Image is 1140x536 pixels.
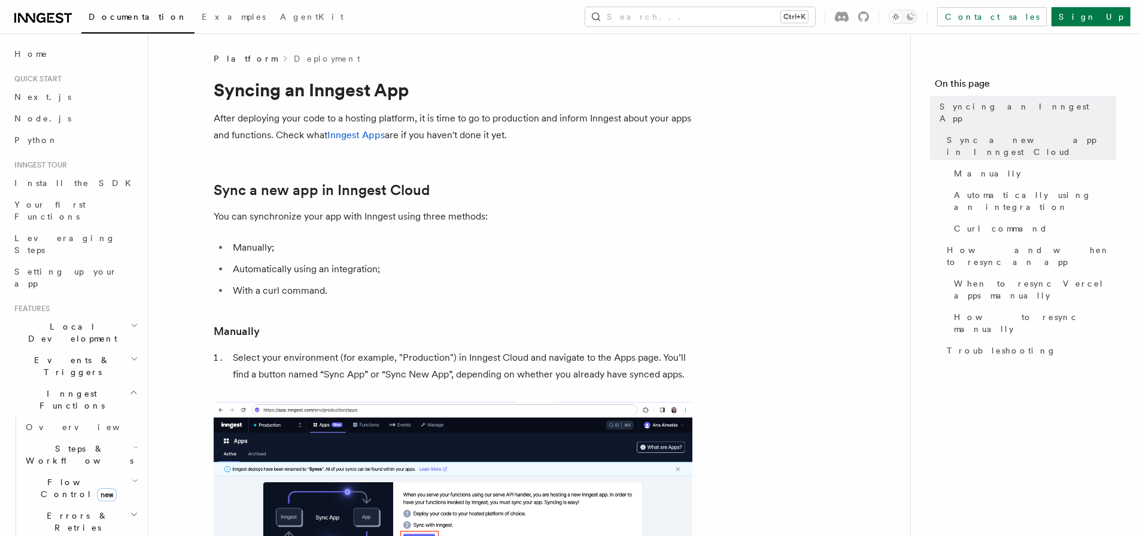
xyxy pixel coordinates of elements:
span: Install the SDK [14,178,138,188]
span: Sync a new app in Inngest Cloud [947,134,1116,158]
a: Sync a new app in Inngest Cloud [942,129,1116,163]
button: Inngest Functions [10,383,141,416]
a: AgentKit [273,4,351,32]
span: AgentKit [280,12,343,22]
a: Manually [214,323,260,340]
li: Select your environment (for example, "Production") in Inngest Cloud and navigate to the Apps pag... [229,349,692,383]
h4: On this page [935,77,1116,96]
a: Node.js [10,108,141,129]
a: Contact sales [937,7,1047,26]
span: How and when to resync an app [947,244,1116,268]
a: Your first Functions [10,194,141,227]
span: Next.js [14,92,71,102]
a: Install the SDK [10,172,141,194]
span: Manually [954,167,1021,179]
a: Examples [194,4,273,32]
span: Errors & Retries [21,510,130,534]
a: Leveraging Steps [10,227,141,261]
span: Platform [214,53,277,65]
span: Home [14,48,48,60]
a: Curl command [949,218,1116,239]
p: You can synchronize your app with Inngest using three methods: [214,208,692,225]
button: Steps & Workflows [21,438,141,471]
kbd: Ctrl+K [781,11,808,23]
a: Syncing an Inngest App [935,96,1116,129]
span: Local Development [10,321,130,345]
span: Steps & Workflows [21,443,133,467]
span: When to resync Vercel apps manually [954,278,1116,301]
a: Automatically using an integration [949,184,1116,218]
span: Events & Triggers [10,354,130,378]
a: Deployment [294,53,360,65]
li: Automatically using an integration; [229,261,692,278]
span: Overview [26,422,149,432]
a: Documentation [81,4,194,33]
li: Manually; [229,239,692,256]
span: Python [14,135,58,145]
span: Automatically using an integration [954,189,1116,213]
span: How to resync manually [954,311,1116,335]
span: new [97,488,117,501]
a: Overview [21,416,141,438]
span: Inngest tour [10,160,67,170]
a: How to resync manually [949,306,1116,340]
span: Examples [202,12,266,22]
span: Your first Functions [14,200,86,221]
a: When to resync Vercel apps manually [949,273,1116,306]
span: Curl command [954,223,1048,234]
p: After deploying your code to a hosting platform, it is time to go to production and inform Innges... [214,110,692,144]
button: Flow Controlnew [21,471,141,505]
a: Sync a new app in Inngest Cloud [214,182,430,199]
a: Next.js [10,86,141,108]
a: Sign Up [1051,7,1130,26]
a: Manually [949,163,1116,184]
a: Python [10,129,141,151]
span: Inngest Functions [10,388,129,412]
button: Toggle dark mode [889,10,917,24]
a: Inngest Apps [327,129,385,141]
span: Setting up your app [14,267,117,288]
h1: Syncing an Inngest App [214,79,692,100]
a: Home [10,43,141,65]
span: Flow Control [21,476,132,500]
span: Leveraging Steps [14,233,115,255]
span: Syncing an Inngest App [940,100,1116,124]
span: Troubleshooting [947,345,1056,357]
span: Documentation [89,12,187,22]
button: Local Development [10,316,141,349]
li: With a curl command. [229,282,692,299]
button: Search...Ctrl+K [585,7,815,26]
span: Features [10,304,50,313]
span: Node.js [14,114,71,123]
a: Setting up your app [10,261,141,294]
a: Troubleshooting [942,340,1116,361]
span: Quick start [10,74,62,84]
button: Events & Triggers [10,349,141,383]
a: How and when to resync an app [942,239,1116,273]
